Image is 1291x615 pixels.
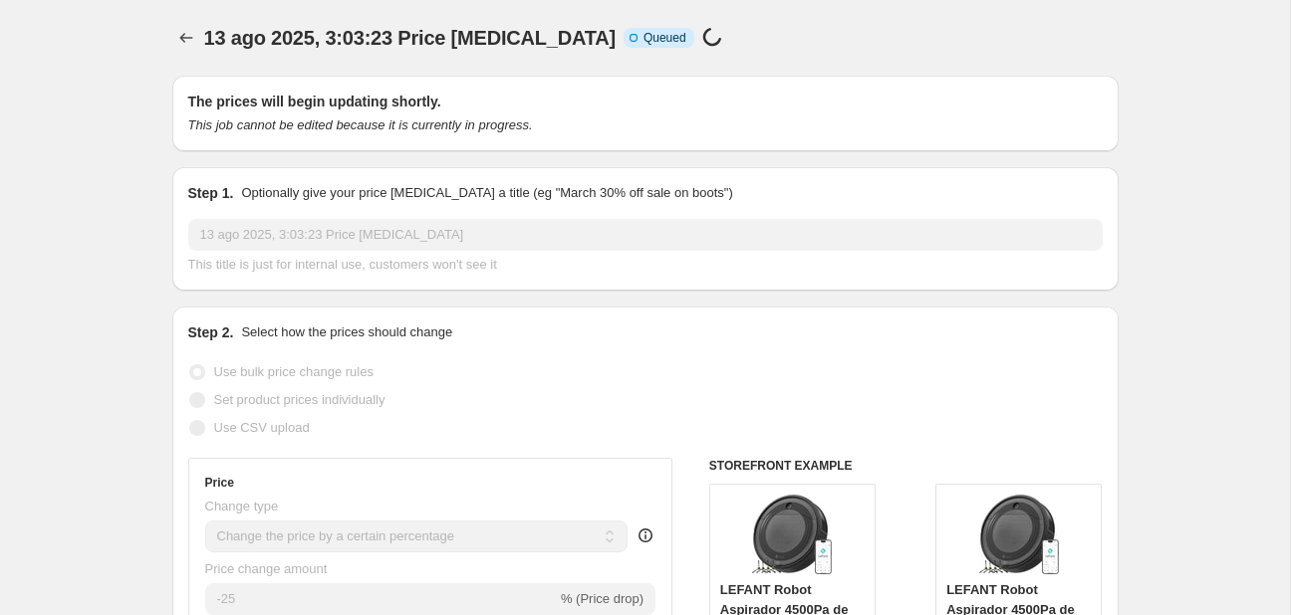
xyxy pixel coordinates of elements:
[214,392,386,407] span: Set product prices individually
[979,495,1059,574] img: 81vR7iOSdaL._AC_SL1500_80x.jpg
[188,92,1103,111] h2: The prices will begin updating shortly.
[205,499,279,513] span: Change type
[241,183,732,203] p: Optionally give your price [MEDICAL_DATA] a title (eg "March 30% off sale on boots")
[214,420,310,435] span: Use CSV upload
[241,322,452,342] p: Select how the prices should change
[188,257,497,272] span: This title is just for internal use, customers won't see it
[188,322,234,342] h2: Step 2.
[172,24,200,52] button: Price change jobs
[205,583,557,615] input: -15
[205,475,234,491] h3: Price
[188,117,533,132] i: This job cannot be edited because it is currently in progress.
[214,364,374,379] span: Use bulk price change rules
[204,27,616,49] span: 13 ago 2025, 3:03:23 Price [MEDICAL_DATA]
[188,183,234,203] h2: Step 1.
[205,561,328,576] span: Price change amount
[561,591,644,606] span: % (Price drop)
[188,219,1103,251] input: 30% off holiday sale
[752,495,832,574] img: 81vR7iOSdaL._AC_SL1500_80x.jpg
[709,458,1103,474] h6: STOREFRONT EXAMPLE
[644,30,686,46] span: Queued
[636,525,655,545] div: help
